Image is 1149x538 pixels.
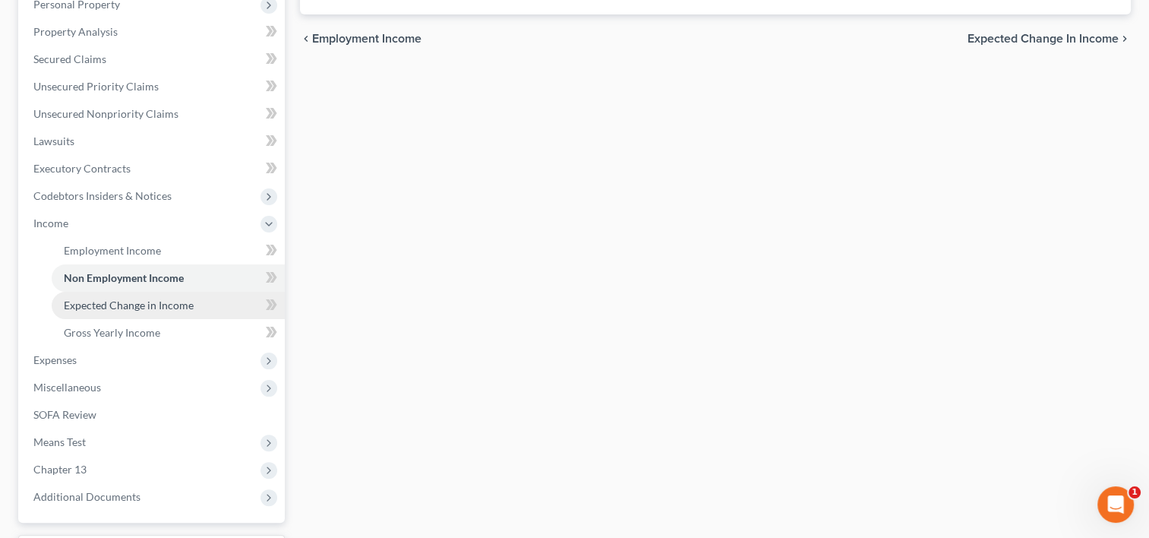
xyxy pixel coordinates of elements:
a: Executory Contracts [21,155,285,182]
span: Income [33,217,68,229]
a: Secured Claims [21,46,285,73]
a: Gross Yearly Income [52,319,285,347]
a: Unsecured Nonpriority Claims [21,100,285,128]
button: chevron_left Employment Income [300,33,421,45]
span: Gross Yearly Income [64,326,160,339]
button: Expected Change in Income chevron_right [967,33,1131,45]
span: Employment Income [64,244,161,257]
span: SOFA Review [33,408,96,421]
a: Employment Income [52,237,285,264]
span: Secured Claims [33,52,106,65]
span: Lawsuits [33,134,74,147]
a: SOFA Review [21,401,285,429]
a: Expected Change in Income [52,292,285,319]
span: Codebtors Insiders & Notices [33,189,172,202]
span: Expenses [33,353,77,366]
a: Unsecured Priority Claims [21,73,285,100]
span: Means Test [33,435,86,448]
iframe: Intercom live chat [1097,486,1134,523]
i: chevron_left [300,33,312,45]
span: Expected Change in Income [64,299,194,312]
a: Property Analysis [21,18,285,46]
span: 1 [1128,486,1141,498]
span: Additional Documents [33,490,140,503]
a: Lawsuits [21,128,285,155]
span: Unsecured Nonpriority Claims [33,107,178,120]
span: Employment Income [312,33,421,45]
a: Non Employment Income [52,264,285,292]
span: Executory Contracts [33,162,131,175]
span: Miscellaneous [33,381,101,394]
span: Chapter 13 [33,463,87,476]
i: chevron_right [1119,33,1131,45]
span: Expected Change in Income [967,33,1119,45]
span: Unsecured Priority Claims [33,80,159,93]
span: Non Employment Income [64,271,184,284]
span: Property Analysis [33,25,118,38]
